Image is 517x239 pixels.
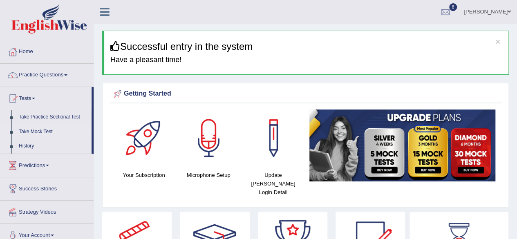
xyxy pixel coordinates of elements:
a: Predictions [0,154,94,174]
a: Strategy Videos [0,201,94,221]
h4: Microphone Setup [180,171,237,179]
div: Getting Started [112,88,499,100]
a: Take Mock Test [15,125,92,139]
h4: Update [PERSON_NAME] Login Detail [245,171,301,197]
a: Take Practice Sectional Test [15,110,92,125]
button: × [495,37,500,46]
h4: Have a pleasant time! [110,56,502,64]
h3: Successful entry in the system [110,41,502,52]
h4: Your Subscription [116,171,172,179]
a: History [15,139,92,154]
a: Tests [0,87,92,107]
img: small5.jpg [309,109,495,181]
a: Success Stories [0,177,94,198]
span: 8 [449,3,457,11]
a: Home [0,40,94,61]
a: Practice Questions [0,64,94,84]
